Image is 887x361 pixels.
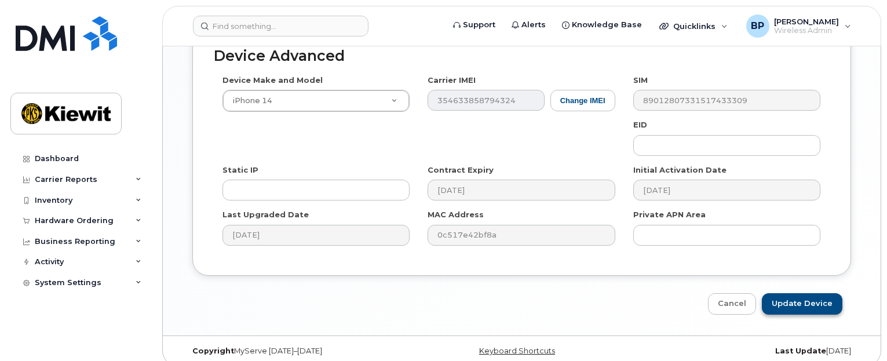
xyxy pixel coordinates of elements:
[222,75,323,86] label: Device Make and Model
[479,347,555,355] a: Keyboard Shortcuts
[633,119,647,130] label: EID
[673,21,716,31] span: Quicklinks
[463,19,495,31] span: Support
[550,90,615,111] button: Change IMEI
[774,26,839,35] span: Wireless Admin
[572,19,642,31] span: Knowledge Base
[503,13,554,37] a: Alerts
[192,347,234,355] strong: Copyright
[521,19,546,31] span: Alerts
[633,75,648,86] label: SIM
[193,16,368,37] input: Find something...
[428,165,494,176] label: Contract Expiry
[222,165,258,176] label: Static IP
[634,347,860,356] div: [DATE]
[762,293,842,315] input: Update Device
[775,347,826,355] strong: Last Update
[633,165,727,176] label: Initial Activation Date
[651,14,736,38] div: Quicklinks
[226,96,272,106] span: iPhone 14
[774,17,839,26] span: [PERSON_NAME]
[222,209,309,220] label: Last Upgraded Date
[445,13,503,37] a: Support
[214,48,830,64] h2: Device Advanced
[184,347,409,356] div: MyServe [DATE]–[DATE]
[751,19,764,33] span: BP
[428,75,476,86] label: Carrier IMEI
[554,13,650,37] a: Knowledge Base
[708,293,756,315] a: Cancel
[633,209,706,220] label: Private APN Area
[223,90,409,111] a: iPhone 14
[428,209,484,220] label: MAC Address
[738,14,859,38] div: Belen Pena
[837,311,878,352] iframe: Messenger Launcher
